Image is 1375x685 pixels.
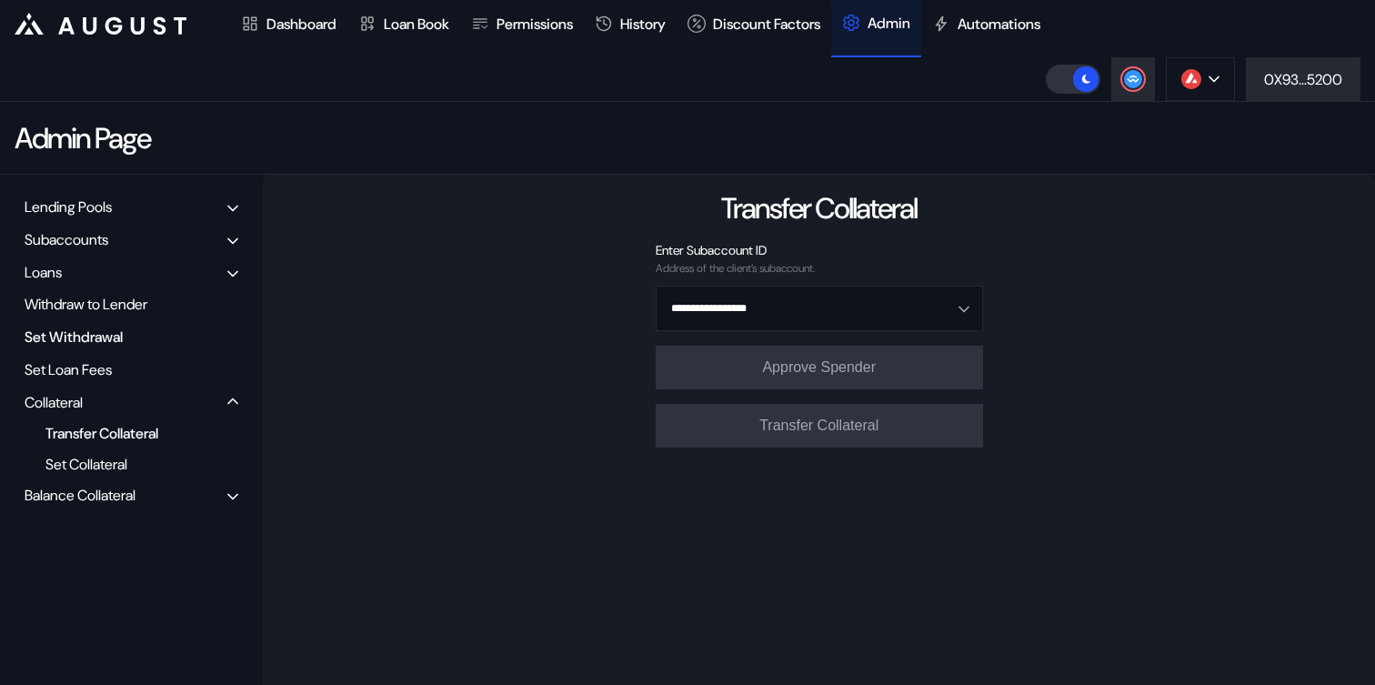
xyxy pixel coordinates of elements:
img: chain logo [1181,69,1201,89]
div: Admin Page [15,119,150,157]
button: 0X93...5200 [1246,57,1360,101]
button: chain logo [1166,57,1235,101]
div: Set Loan Fees [18,356,245,384]
div: Set Withdrawal [18,323,245,351]
button: Open menu [656,286,983,331]
div: Balance Collateral [25,486,135,505]
div: Admin [868,14,910,33]
div: Automations [958,15,1040,34]
div: Transfer Collateral [721,189,917,227]
div: Lending Pools [25,197,112,217]
button: Transfer Collateral [656,404,983,448]
div: History [620,15,666,34]
button: Approve Spender [656,346,983,389]
div: Transfer Collateral [36,421,214,446]
div: 0X93...5200 [1264,70,1342,89]
div: Permissions [497,15,573,34]
div: Loan Book [384,15,449,34]
div: Dashboard [266,15,336,34]
div: Enter Subaccount ID [656,242,983,258]
div: Set Collateral [36,452,214,477]
div: Discount Factors [713,15,820,34]
div: Address of the client’s subaccount. [656,262,983,275]
div: Withdraw to Lender [18,290,245,318]
div: Loans [25,263,62,282]
div: Collateral [25,393,83,412]
div: Subaccounts [25,230,108,249]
